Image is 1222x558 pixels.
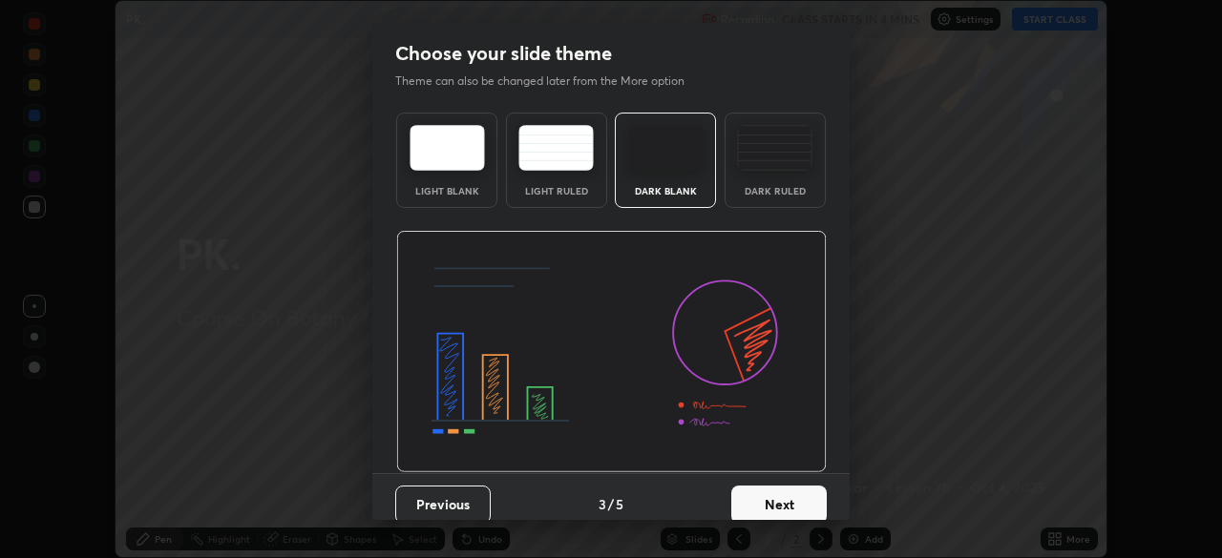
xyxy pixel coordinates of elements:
img: darkTheme.f0cc69e5.svg [628,125,704,171]
button: Next [731,486,827,524]
p: Theme can also be changed later from the More option [395,72,705,90]
img: lightTheme.e5ed3b09.svg [410,125,485,171]
h4: 3 [599,494,606,514]
button: Previous [395,486,491,524]
h4: 5 [616,494,623,514]
img: darkRuledTheme.de295e13.svg [737,125,812,171]
img: darkThemeBanner.d06ce4a2.svg [396,231,827,473]
h2: Choose your slide theme [395,41,612,66]
div: Light Blank [409,186,485,196]
div: Light Ruled [518,186,595,196]
div: Dark Ruled [737,186,813,196]
div: Dark Blank [627,186,704,196]
img: lightRuledTheme.5fabf969.svg [518,125,594,171]
h4: / [608,494,614,514]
